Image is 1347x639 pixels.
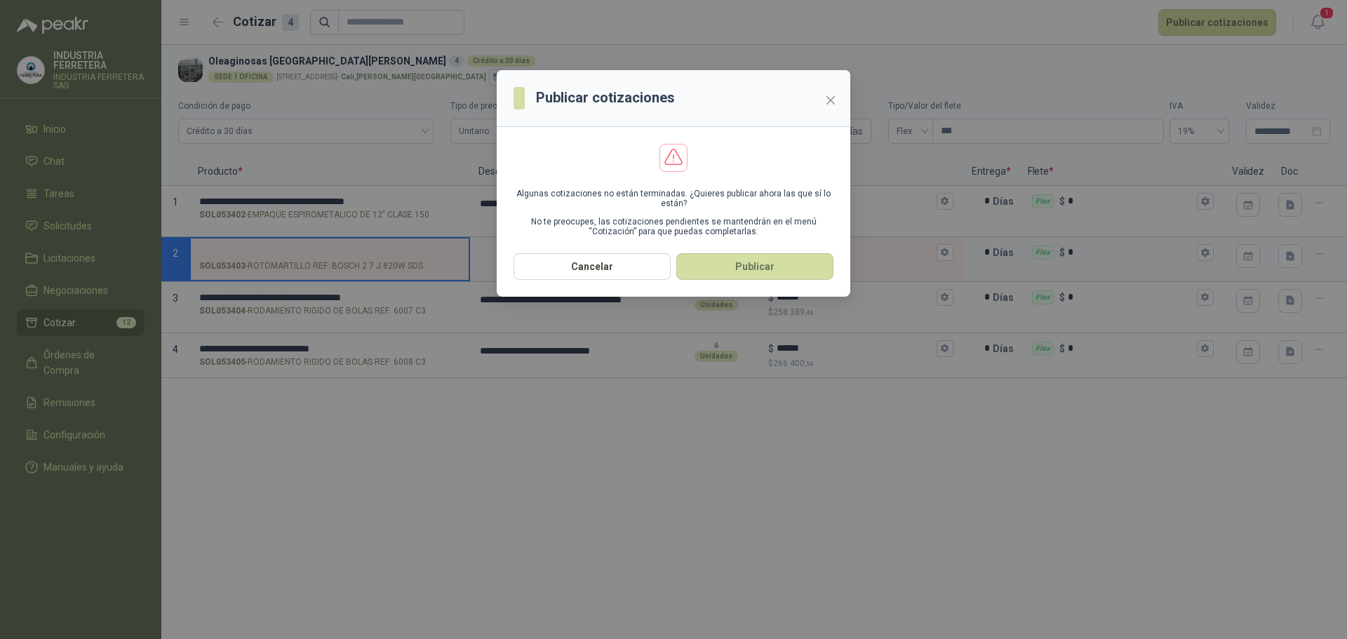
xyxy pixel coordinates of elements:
[514,189,833,208] p: Algunas cotizaciones no están terminadas. ¿Quieres publicar ahora las que sí lo están?
[825,95,836,106] span: close
[676,253,833,280] button: Publicar
[514,217,833,236] p: No te preocupes, las cotizaciones pendientes se mantendrán en el menú “Cotización” para que pueda...
[819,89,842,112] button: Close
[514,253,671,280] button: Cancelar
[536,87,675,109] h3: Publicar cotizaciones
